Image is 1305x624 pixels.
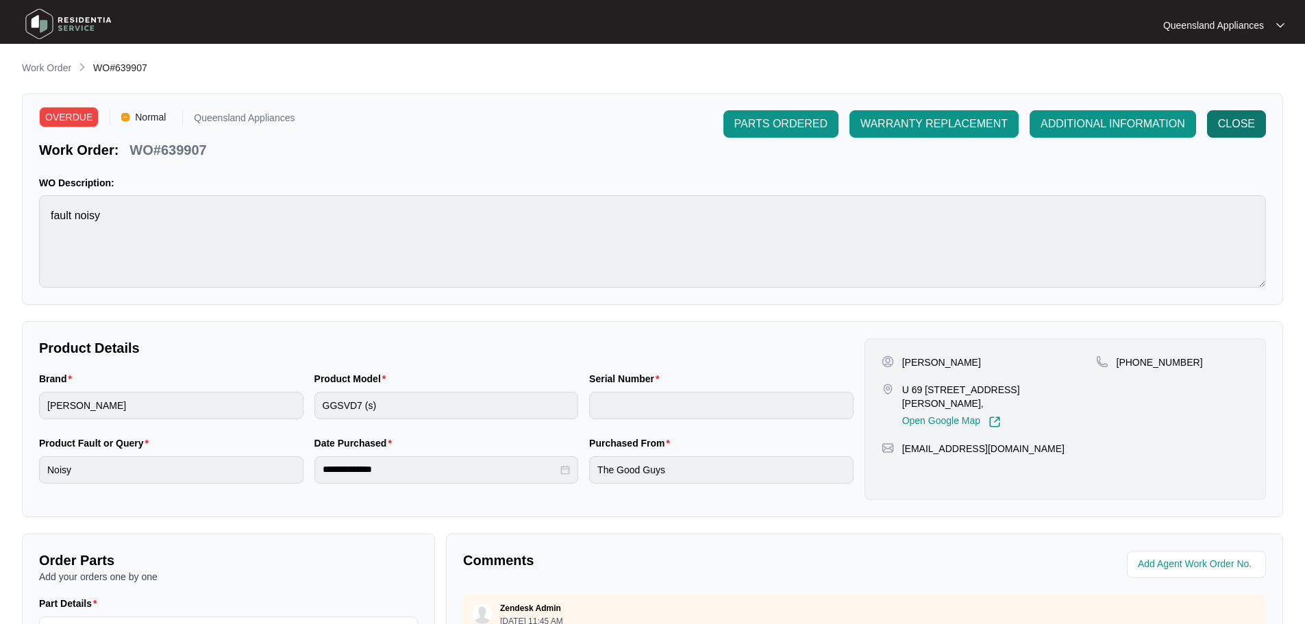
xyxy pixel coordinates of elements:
p: WO#639907 [129,140,206,160]
img: Vercel Logo [121,113,129,121]
p: Comments [463,551,855,570]
img: residentia service logo [21,3,116,45]
label: Part Details [39,597,103,610]
p: Zendesk Admin [500,603,561,614]
span: Normal [129,107,171,127]
p: Queensland Appliances [1163,18,1264,32]
p: U 69 [STREET_ADDRESS][PERSON_NAME], [902,383,1096,410]
label: Serial Number [589,372,664,386]
p: Add your orders one by one [39,570,418,584]
label: Purchased From [589,436,675,450]
img: user-pin [882,355,894,368]
button: ADDITIONAL INFORMATION [1030,110,1196,138]
p: WO Description: [39,176,1266,190]
p: [PHONE_NUMBER] [1117,355,1203,369]
img: chevron-right [77,62,88,73]
button: CLOSE [1207,110,1266,138]
button: WARRANTY REPLACEMENT [849,110,1019,138]
p: [EMAIL_ADDRESS][DOMAIN_NAME] [902,442,1065,455]
span: CLOSE [1218,116,1255,132]
textarea: fault noisy [39,195,1266,288]
img: dropdown arrow [1276,22,1284,29]
input: Brand [39,392,303,419]
button: PARTS ORDERED [723,110,838,138]
input: Product Fault or Query [39,456,303,484]
input: Serial Number [589,392,854,419]
label: Product Fault or Query [39,436,154,450]
span: WO#639907 [93,62,147,73]
label: Date Purchased [314,436,397,450]
span: OVERDUE [39,107,99,127]
p: Work Order: [39,140,119,160]
span: WARRANTY REPLACEMENT [860,116,1008,132]
a: Open Google Map [902,416,1001,428]
p: Work Order [22,61,71,75]
label: Brand [39,372,77,386]
img: map-pin [1096,355,1108,368]
input: Product Model [314,392,579,419]
p: Queensland Appliances [194,113,295,127]
input: Purchased From [589,456,854,484]
label: Product Model [314,372,392,386]
span: PARTS ORDERED [734,116,828,132]
img: user.svg [472,603,493,624]
img: map-pin [882,442,894,454]
input: Date Purchased [323,462,558,477]
span: ADDITIONAL INFORMATION [1041,116,1185,132]
input: Add Agent Work Order No. [1138,556,1258,573]
img: map-pin [882,383,894,395]
a: Work Order [19,61,74,76]
p: Order Parts [39,551,418,570]
img: Link-External [989,416,1001,428]
p: [PERSON_NAME] [902,355,981,369]
p: Product Details [39,338,854,358]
